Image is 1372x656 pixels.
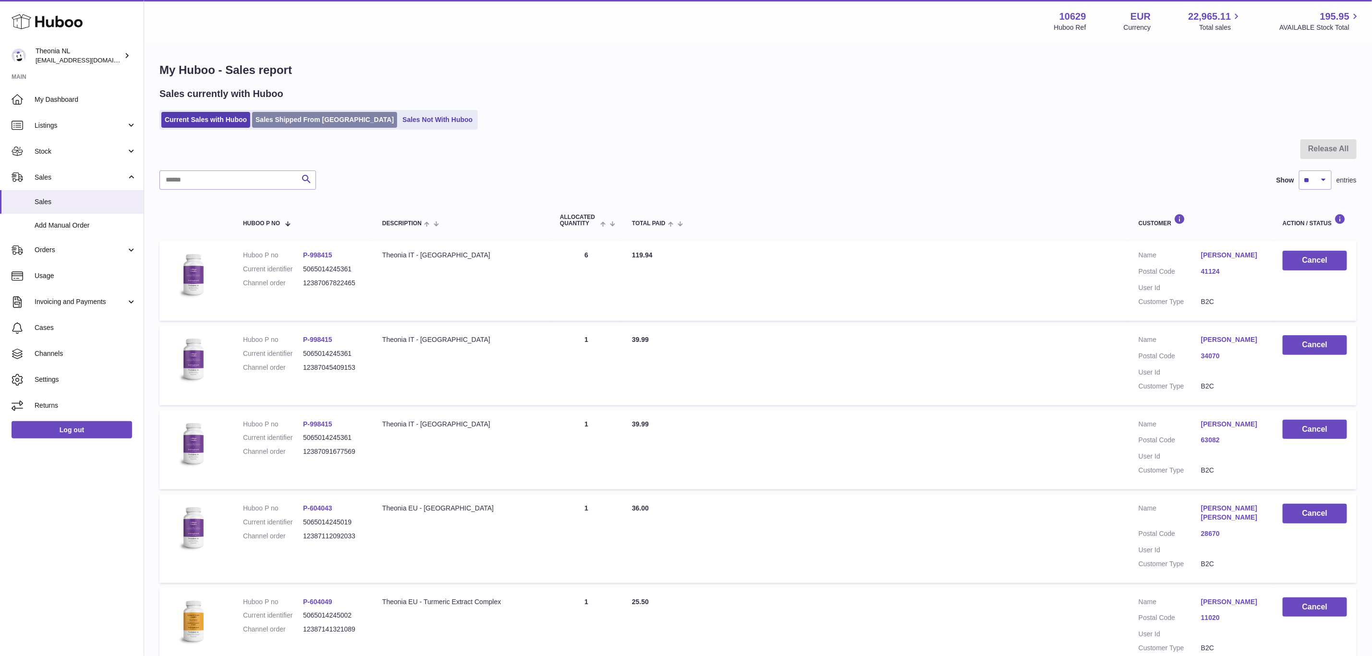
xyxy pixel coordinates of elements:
a: 195.95 AVAILABLE Stock Total [1279,10,1360,32]
span: Channels [35,349,136,358]
span: Usage [35,271,136,280]
span: Returns [35,401,136,410]
span: Total sales [1199,23,1242,32]
dt: Current identifier [243,265,303,274]
dd: 5065014245361 [303,265,363,274]
img: 106291725893008.jpg [169,251,217,299]
a: 11020 [1201,613,1263,622]
dt: Postal Code [1139,529,1201,541]
dd: B2C [1201,559,1263,569]
dt: Customer Type [1139,297,1201,306]
dt: Current identifier [243,349,303,358]
strong: EUR [1130,10,1151,23]
span: Sales [35,173,126,182]
img: 106291725893008.jpg [169,420,217,468]
dt: Name [1139,420,1201,431]
label: Show [1276,176,1294,185]
span: Invoicing and Payments [35,297,126,306]
dt: User Id [1139,546,1201,555]
dt: Postal Code [1139,267,1201,279]
a: [PERSON_NAME] [1201,251,1263,260]
span: 25.50 [632,598,649,606]
td: 1 [550,326,622,405]
dt: Current identifier [243,518,303,527]
dt: Name [1139,251,1201,262]
dt: Postal Code [1139,613,1201,625]
dt: Huboo P no [243,420,303,429]
td: 1 [550,494,622,583]
dd: B2C [1201,297,1263,306]
span: Cases [35,323,136,332]
span: 39.99 [632,420,649,428]
button: Cancel [1283,504,1347,523]
dt: Huboo P no [243,251,303,260]
dt: Channel order [243,279,303,288]
h1: My Huboo - Sales report [159,62,1357,78]
a: Current Sales with Huboo [161,112,250,128]
span: ALLOCATED Quantity [560,214,598,227]
a: [PERSON_NAME] [1201,335,1263,344]
a: Sales Not With Huboo [399,112,476,128]
button: Cancel [1283,335,1347,355]
span: 39.99 [632,336,649,343]
span: Total paid [632,220,666,227]
dt: User Id [1139,368,1201,377]
dt: Customer Type [1139,466,1201,475]
dd: 12387045409153 [303,363,363,372]
a: [PERSON_NAME] [1201,420,1263,429]
dt: Customer Type [1139,644,1201,653]
dt: Customer Type [1139,559,1201,569]
div: Theonia IT - [GEOGRAPHIC_DATA] [382,420,541,429]
div: Theonia IT - [GEOGRAPHIC_DATA] [382,335,541,344]
div: Huboo Ref [1054,23,1086,32]
a: 63082 [1201,436,1263,445]
dt: User Id [1139,452,1201,461]
div: Customer [1139,214,1263,227]
button: Cancel [1283,597,1347,617]
dt: Customer Type [1139,382,1201,391]
dd: B2C [1201,382,1263,391]
dd: B2C [1201,466,1263,475]
dt: Channel order [243,363,303,372]
dt: Name [1139,597,1201,609]
dt: Postal Code [1139,436,1201,447]
span: entries [1336,176,1357,185]
a: P-998415 [303,420,332,428]
dt: Channel order [243,447,303,456]
button: Cancel [1283,251,1347,270]
dt: Huboo P no [243,335,303,344]
dt: Channel order [243,625,303,634]
span: Add Manual Order [35,221,136,230]
a: 34070 [1201,352,1263,361]
dt: User Id [1139,630,1201,639]
img: 106291725893172.jpg [169,504,217,552]
dt: Current identifier [243,611,303,620]
a: 41124 [1201,267,1263,276]
dt: Current identifier [243,433,303,442]
a: 28670 [1201,529,1263,538]
dd: 5065014245002 [303,611,363,620]
a: [PERSON_NAME] [1201,597,1263,607]
div: Action / Status [1283,214,1347,227]
div: Theonia EU - Turmeric Extract Complex [382,597,541,607]
span: Huboo P no [243,220,280,227]
img: 106291725893031.jpg [169,597,217,645]
span: 36.00 [632,504,649,512]
h2: Sales currently with Huboo [159,87,283,100]
strong: 10629 [1059,10,1086,23]
a: P-998415 [303,336,332,343]
dd: 12387112092033 [303,532,363,541]
dd: 12387067822465 [303,279,363,288]
span: Settings [35,375,136,384]
span: 195.95 [1320,10,1349,23]
dt: Name [1139,504,1201,524]
div: Theonia EU - [GEOGRAPHIC_DATA] [382,504,541,513]
span: 119.94 [632,251,653,259]
dt: Huboo P no [243,504,303,513]
a: P-604043 [303,504,332,512]
dt: Postal Code [1139,352,1201,363]
dd: 5065014245361 [303,433,363,442]
a: P-604049 [303,598,332,606]
dd: 5065014245019 [303,518,363,527]
dd: 5065014245361 [303,349,363,358]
